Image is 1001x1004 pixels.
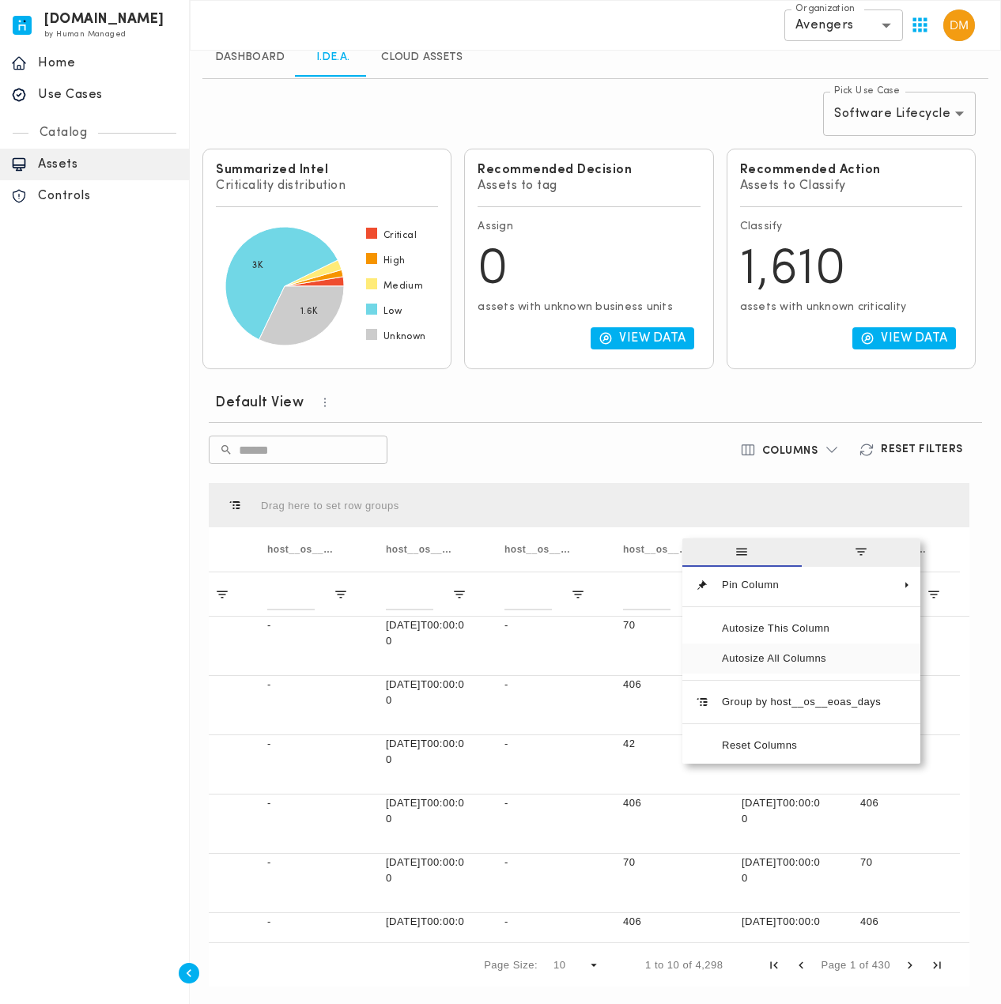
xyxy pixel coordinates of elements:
[504,855,585,870] p: -
[13,16,32,35] img: invicta.io
[216,162,438,178] h6: Summarized Intel
[927,587,941,602] button: Open Filter Menu
[623,617,704,633] p: 70
[623,579,670,610] input: host__os__eoas_days Filter Input
[553,959,587,971] div: 10
[383,305,402,318] span: Low
[762,444,818,459] h6: Columns
[682,959,692,971] span: of
[645,959,652,971] span: 1
[386,579,433,610] input: host__os__eoas_date Filter Input
[784,9,903,41] div: Avengers
[267,736,348,752] p: -
[386,855,467,886] p: [DATE]T00:00:00
[478,220,700,234] p: Assign
[334,587,348,602] button: Open Filter Menu
[261,500,399,511] div: Row Groups
[386,677,467,708] p: [DATE]T00:00:00
[709,570,893,600] span: Pin Column
[709,613,893,644] span: Autosize This Column
[937,3,981,47] button: User
[623,677,704,693] p: 406
[383,330,426,343] span: Unknown
[740,162,962,178] h6: Recommended Action
[881,443,963,457] h6: Reset Filters
[682,538,802,567] span: general
[544,953,607,978] div: Page Size
[202,39,297,77] a: Dashboard
[452,587,467,602] button: Open Filter Menu
[386,914,467,945] p: [DATE]T00:00:00
[478,162,700,178] h6: Recommended Decision
[215,394,304,413] h6: Default View
[943,9,975,41] img: David Medallo
[623,736,704,752] p: 42
[860,914,941,930] p: 406
[38,157,178,172] p: Assets
[484,959,538,971] div: Page Size:
[860,855,941,870] p: 70
[623,544,689,555] span: host__os__eoas_days
[849,436,976,464] button: Reset Filters
[28,125,99,141] p: Catalog
[695,959,723,971] span: 4,298
[860,795,941,811] p: 406
[591,327,694,349] button: View Data
[38,188,178,204] p: Controls
[267,677,348,693] p: -
[383,229,417,242] span: Critical
[682,538,920,764] div: Column Menu
[478,178,700,194] p: Assets to tag
[709,687,893,717] span: Group by host__os__eoas_days
[903,958,917,972] div: Next Page
[383,280,423,293] span: Medium
[386,795,467,827] p: [DATE]T00:00:00
[740,220,962,234] p: Classify
[386,736,467,768] p: [DATE]T00:00:00
[386,544,452,555] span: host__os__eoas_date
[267,579,315,610] input: host__os__eoas Filter Input
[478,300,700,315] p: assets with unknown business units
[38,55,178,71] p: Home
[881,330,948,346] p: View Data
[802,538,921,567] span: filter
[267,914,348,930] p: -
[386,617,467,649] p: [DATE]T00:00:00
[709,644,893,674] span: Autosize All Columns
[767,958,781,972] div: First Page
[368,39,475,77] a: Cloud Assets
[571,587,585,602] button: Open Filter Menu
[504,736,585,752] p: -
[742,914,822,945] p: [DATE]T00:00:00
[623,855,704,870] p: 70
[740,178,962,194] p: Assets to Classify
[267,617,348,633] p: -
[823,92,976,136] div: Software Lifecycle
[930,958,944,972] div: Last Page
[216,178,438,194] p: Criticality distribution
[859,959,869,971] span: of
[623,795,704,811] p: 406
[297,39,368,77] a: I.DE.A.
[619,330,686,346] p: View Data
[383,255,406,267] span: High
[655,959,664,971] span: to
[504,795,585,811] p: -
[267,855,348,870] p: -
[44,30,126,39] span: by Human Managed
[504,617,585,633] p: -
[478,245,509,296] span: 0
[740,245,847,296] span: 1,610
[795,2,855,16] label: Organization
[872,959,890,971] span: 430
[731,436,850,464] button: Columns
[44,14,164,25] h6: [DOMAIN_NAME]
[794,958,808,972] div: Previous Page
[300,307,319,316] text: 1.6K
[504,914,585,930] p: -
[504,677,585,693] p: -
[742,795,822,827] p: [DATE]T00:00:00
[852,327,956,349] button: View Data
[504,579,552,610] input: host__os__eol Filter Input
[252,261,263,270] text: 3K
